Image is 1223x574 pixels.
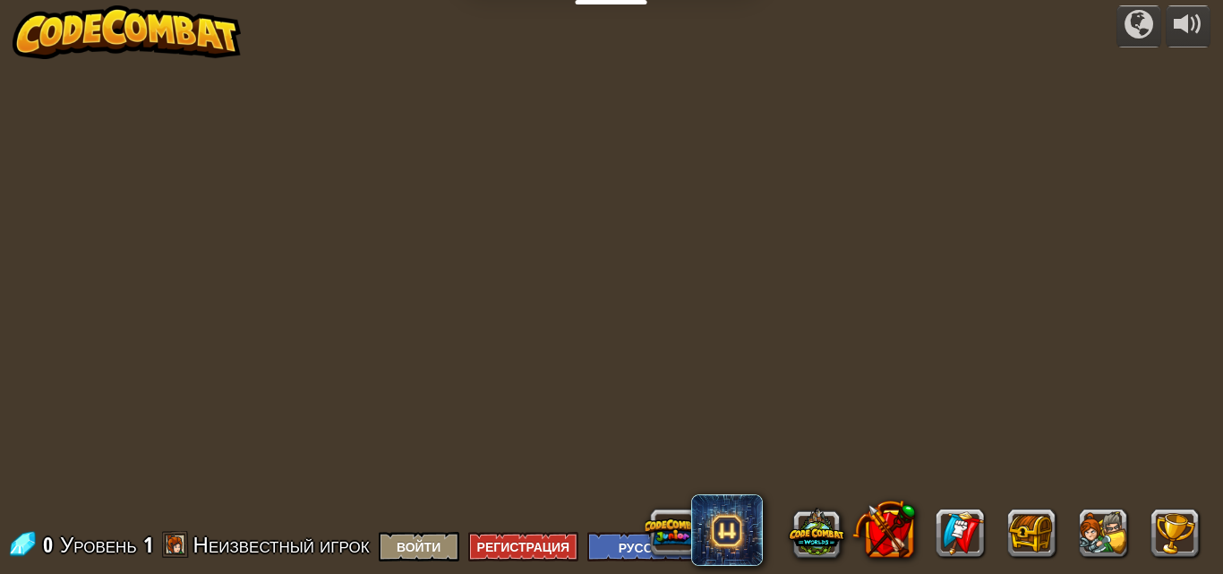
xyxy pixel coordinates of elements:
span: 1 [143,530,153,559]
img: CodeCombat - Learn how to code by playing a game [13,5,242,59]
button: Регистрация [468,532,579,561]
span: Уровень [60,530,137,560]
button: Кампании [1116,5,1161,47]
button: Войти [379,532,459,561]
span: Неизвестный игрок [193,530,370,559]
span: 0 [43,530,58,559]
button: Регулировать громкость [1166,5,1210,47]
